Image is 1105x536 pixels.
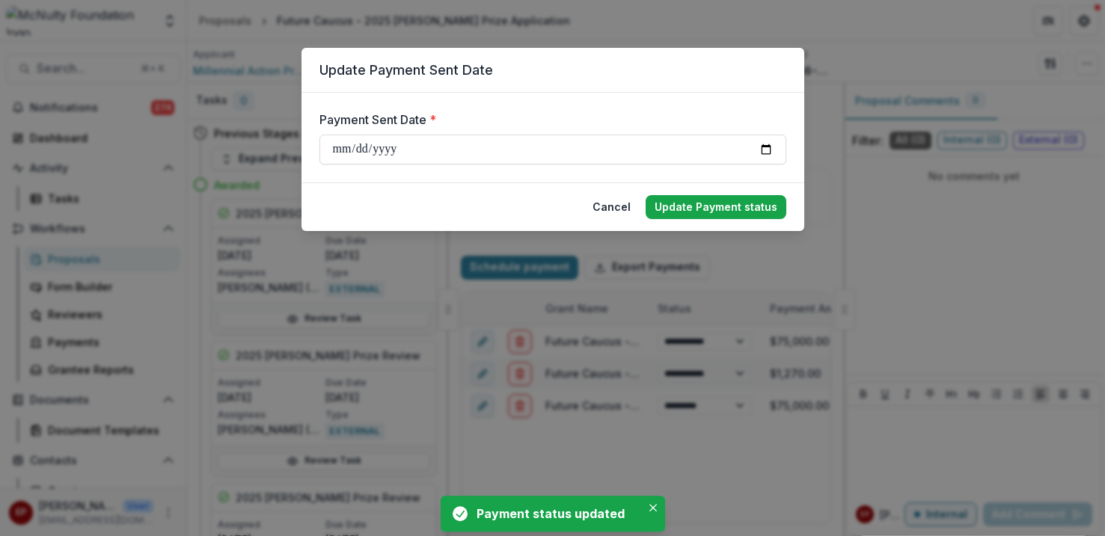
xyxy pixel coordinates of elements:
label: Payment Sent Date [319,111,777,129]
div: Payment status updated [477,505,635,523]
button: Cancel [584,195,640,219]
button: Close [644,499,662,517]
button: Update Payment status [646,195,786,219]
header: Update Payment Sent Date [301,48,804,93]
